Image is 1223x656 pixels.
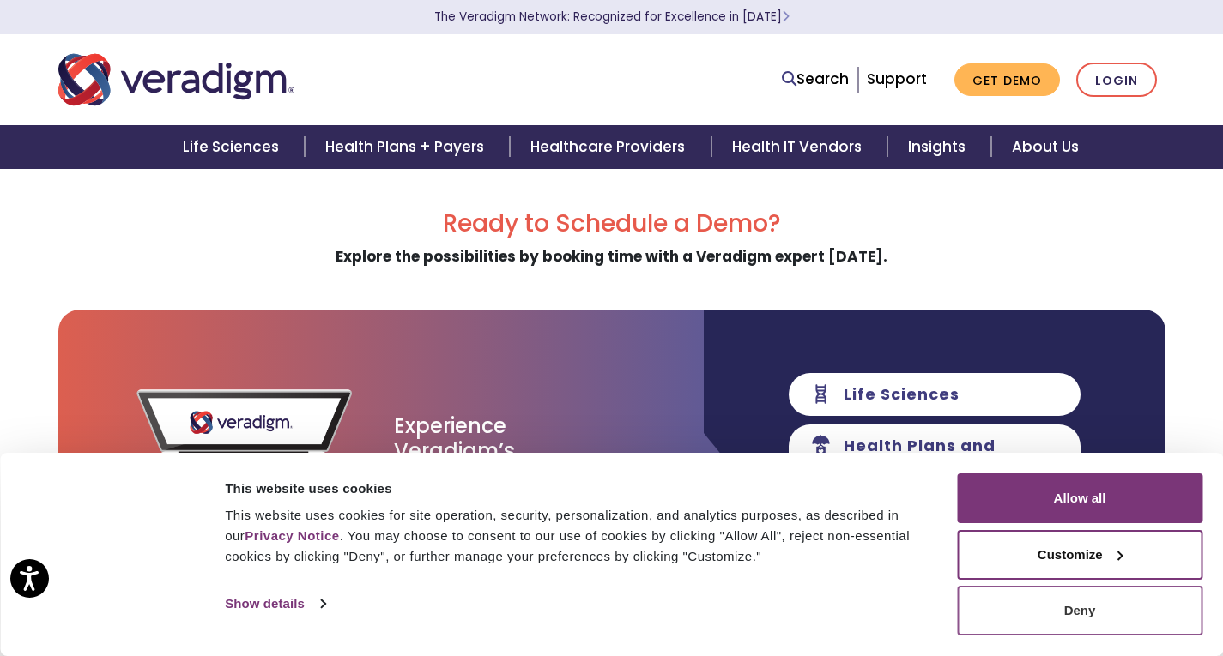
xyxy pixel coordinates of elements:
[1076,63,1157,98] a: Login
[782,9,790,25] span: Learn More
[711,125,887,169] a: Health IT Vendors
[336,246,887,267] strong: Explore the possibilities by booking time with a Veradigm expert [DATE].
[305,125,510,169] a: Health Plans + Payers
[225,505,937,567] div: This website uses cookies for site operation, security, personalization, and analytics purposes, ...
[991,125,1099,169] a: About Us
[957,473,1202,523] button: Allow all
[225,591,324,617] a: Show details
[510,125,711,169] a: Healthcare Providers
[954,63,1060,97] a: Get Demo
[58,209,1165,238] h2: Ready to Schedule a Demo?
[58,51,294,108] img: Veradigm logo
[887,125,991,169] a: Insights
[245,528,339,543] a: Privacy Notice
[434,9,790,25] a: The Veradigm Network: Recognized for Excellence in [DATE]Learn More
[225,478,937,499] div: This website uses cookies
[957,586,1202,635] button: Deny
[394,414,587,488] h3: Experience Veradigm’s solutions in action
[782,68,849,91] a: Search
[867,69,927,89] a: Support
[162,125,305,169] a: Life Sciences
[957,530,1202,580] button: Customize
